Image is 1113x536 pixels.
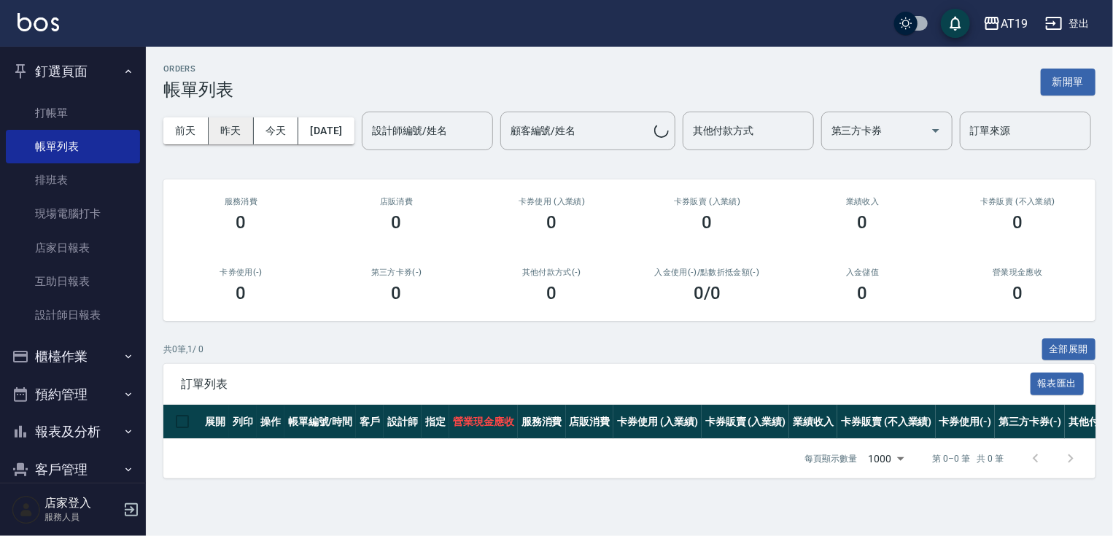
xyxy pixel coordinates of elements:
button: 全部展開 [1042,338,1096,361]
h3: 服務消費 [181,197,301,206]
div: AT19 [1001,15,1028,33]
h2: 其他付款方式(-) [492,268,612,277]
button: save [941,9,970,38]
h2: 卡券販賣 (入業績) [647,197,767,206]
h3: 0 [547,212,557,233]
p: 共 0 筆, 1 / 0 [163,343,203,356]
h2: 入金使用(-) /點數折抵金額(-) [647,268,767,277]
th: 帳單編號/時間 [284,405,357,439]
button: 釘選頁面 [6,53,140,90]
th: 營業現金應收 [449,405,518,439]
th: 第三方卡券(-) [995,405,1065,439]
h2: 營業現金應收 [958,268,1078,277]
a: 新開單 [1041,74,1095,88]
a: 店家日報表 [6,231,140,265]
h3: 0 [858,283,868,303]
button: 預約管理 [6,376,140,413]
img: Logo [18,13,59,31]
h3: 0 [236,283,247,303]
button: 客戶管理 [6,451,140,489]
button: 報表匯出 [1031,373,1085,395]
a: 排班表 [6,163,140,197]
th: 操作 [257,405,284,439]
p: 第 0–0 筆 共 0 筆 [933,452,1004,465]
a: 報表匯出 [1031,376,1085,390]
a: 現場電腦打卡 [6,197,140,230]
img: Person [12,495,41,524]
h3: 帳單列表 [163,79,233,100]
button: 報表及分析 [6,413,140,451]
h2: 卡券使用 (入業績) [492,197,612,206]
h3: 0 [1013,283,1023,303]
a: 打帳單 [6,96,140,130]
h5: 店家登入 [44,496,119,510]
button: 櫃檯作業 [6,338,140,376]
th: 卡券販賣 (入業績) [702,405,790,439]
button: AT19 [977,9,1033,39]
th: 服務消費 [518,405,566,439]
h2: 第三方卡券(-) [336,268,457,277]
h3: 0 [392,212,402,233]
th: 展開 [201,405,229,439]
a: 互助日報表 [6,265,140,298]
h2: 卡券販賣 (不入業績) [958,197,1078,206]
th: 店販消費 [566,405,614,439]
h2: ORDERS [163,64,233,74]
th: 卡券使用 (入業績) [613,405,702,439]
h3: 0 [547,283,557,303]
th: 設計師 [384,405,422,439]
button: 前天 [163,117,209,144]
h3: 0 [236,212,247,233]
button: 登出 [1039,10,1095,37]
button: 新開單 [1041,69,1095,96]
th: 客戶 [356,405,384,439]
th: 指定 [422,405,449,439]
h3: 0 [392,283,402,303]
h3: 0 /0 [694,283,721,303]
th: 業績收入 [789,405,837,439]
p: 每頁顯示數量 [804,452,857,465]
div: 1000 [863,439,910,478]
h3: 0 [1013,212,1023,233]
th: 列印 [229,405,257,439]
th: 卡券販賣 (不入業績) [837,405,935,439]
th: 卡券使用(-) [936,405,996,439]
h3: 0 [858,212,868,233]
button: Open [924,119,947,142]
a: 設計師日報表 [6,298,140,332]
h3: 0 [702,212,713,233]
p: 服務人員 [44,510,119,524]
button: 今天 [254,117,299,144]
h2: 店販消費 [336,197,457,206]
button: [DATE] [298,117,354,144]
h2: 入金儲值 [802,268,923,277]
a: 帳單列表 [6,130,140,163]
h2: 業績收入 [802,197,923,206]
span: 訂單列表 [181,377,1031,392]
button: 昨天 [209,117,254,144]
h2: 卡券使用(-) [181,268,301,277]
